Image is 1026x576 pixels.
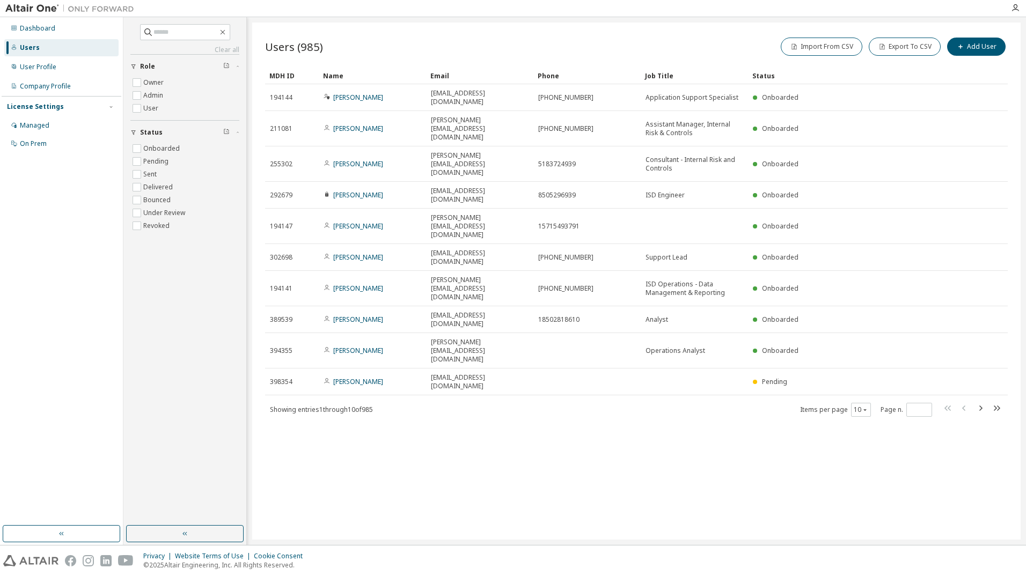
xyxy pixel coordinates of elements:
span: Operations Analyst [646,346,705,355]
div: On Prem [20,139,47,148]
label: Onboarded [143,142,182,155]
span: [PERSON_NAME][EMAIL_ADDRESS][DOMAIN_NAME] [431,338,529,364]
button: Status [130,121,239,144]
span: Onboarded [762,221,798,231]
span: Onboarded [762,253,798,262]
div: Privacy [143,552,175,560]
span: Users (985) [265,39,323,54]
span: Onboarded [762,315,798,324]
span: 394355 [270,346,292,355]
span: Onboarded [762,190,798,200]
div: License Settings [7,102,64,111]
span: Onboarded [762,284,798,293]
label: Delivered [143,181,175,194]
label: Bounced [143,194,173,206]
span: Onboarded [762,159,798,168]
img: youtube.svg [118,555,134,566]
a: [PERSON_NAME] [333,221,383,231]
span: [PHONE_NUMBER] [538,253,593,262]
span: Items per page [800,403,871,417]
span: [PERSON_NAME][EMAIL_ADDRESS][DOMAIN_NAME] [431,276,529,301]
a: [PERSON_NAME] [333,190,383,200]
span: [PERSON_NAME][EMAIL_ADDRESS][DOMAIN_NAME] [431,151,529,177]
span: Status [140,128,163,137]
span: 194141 [270,284,292,293]
img: Altair One [5,3,140,14]
span: Pending [762,377,787,386]
span: [PHONE_NUMBER] [538,284,593,293]
label: Admin [143,89,165,102]
button: Role [130,55,239,78]
span: Showing entries 1 through 10 of 985 [270,405,373,414]
a: [PERSON_NAME] [333,346,383,355]
span: 8505296939 [538,191,576,200]
span: [EMAIL_ADDRESS][DOMAIN_NAME] [431,249,529,266]
label: Owner [143,76,166,89]
button: 10 [854,405,868,414]
a: [PERSON_NAME] [333,159,383,168]
img: instagram.svg [83,555,94,566]
a: [PERSON_NAME] [333,377,383,386]
label: User [143,102,160,115]
div: Job Title [645,67,744,84]
span: [EMAIL_ADDRESS][DOMAIN_NAME] [431,187,529,204]
span: [PERSON_NAME][EMAIL_ADDRESS][DOMAIN_NAME] [431,213,529,239]
label: Revoked [143,219,172,232]
span: Onboarded [762,93,798,102]
a: [PERSON_NAME] [333,315,383,324]
span: [EMAIL_ADDRESS][DOMAIN_NAME] [431,311,529,328]
div: Website Terms of Use [175,552,254,560]
div: Cookie Consent [254,552,309,560]
a: Clear all [130,46,239,54]
div: MDH ID [269,67,314,84]
span: [PHONE_NUMBER] [538,93,593,102]
div: Dashboard [20,24,55,33]
span: Onboarded [762,346,798,355]
label: Under Review [143,206,187,219]
a: [PERSON_NAME] [333,284,383,293]
span: Analyst [646,315,668,324]
span: Clear filter [223,62,230,71]
button: Import From CSV [781,38,862,56]
p: © 2025 Altair Engineering, Inc. All Rights Reserved. [143,560,309,570]
div: Users [20,43,40,52]
span: [PERSON_NAME][EMAIL_ADDRESS][DOMAIN_NAME] [431,116,529,142]
img: facebook.svg [65,555,76,566]
span: [EMAIL_ADDRESS][DOMAIN_NAME] [431,89,529,106]
div: Phone [538,67,636,84]
div: Name [323,67,422,84]
button: Export To CSV [869,38,941,56]
span: 5183724939 [538,160,576,168]
div: Status [752,67,952,84]
span: 194144 [270,93,292,102]
label: Pending [143,155,171,168]
span: 15715493791 [538,222,580,231]
span: 389539 [270,315,292,324]
a: [PERSON_NAME] [333,253,383,262]
span: Support Lead [646,253,687,262]
span: Page n. [881,403,932,417]
a: [PERSON_NAME] [333,93,383,102]
a: [PERSON_NAME] [333,124,383,133]
span: 211081 [270,124,292,133]
span: ISD Engineer [646,191,685,200]
span: [EMAIL_ADDRESS][DOMAIN_NAME] [431,373,529,390]
span: 18502818610 [538,315,580,324]
span: Clear filter [223,128,230,137]
span: 398354 [270,378,292,386]
span: [PHONE_NUMBER] [538,124,593,133]
div: Email [430,67,529,84]
span: ISD Operations - Data Management & Reporting [646,280,743,297]
span: 292679 [270,191,292,200]
div: Company Profile [20,82,71,91]
label: Sent [143,168,159,181]
div: User Profile [20,63,56,71]
span: Application Support Specialist [646,93,738,102]
span: 194147 [270,222,292,231]
span: Assistant Manager, Internal Risk & Controls [646,120,743,137]
div: Managed [20,121,49,130]
span: 302698 [270,253,292,262]
img: altair_logo.svg [3,555,58,566]
button: Add User [947,38,1006,56]
span: Onboarded [762,124,798,133]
